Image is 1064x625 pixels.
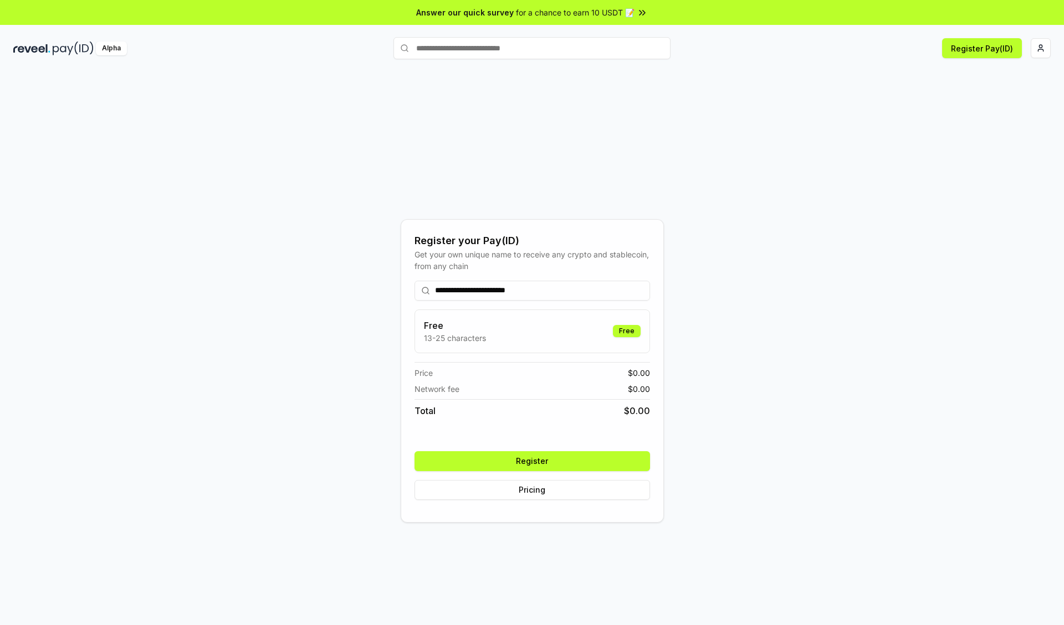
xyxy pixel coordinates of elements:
[13,42,50,55] img: reveel_dark
[942,38,1022,58] button: Register Pay(ID)
[628,383,650,395] span: $ 0.00
[424,319,486,332] h3: Free
[415,249,650,272] div: Get your own unique name to receive any crypto and stablecoin, from any chain
[424,332,486,344] p: 13-25 characters
[96,42,127,55] div: Alpha
[624,404,650,417] span: $ 0.00
[415,367,433,379] span: Price
[415,383,459,395] span: Network fee
[613,325,641,337] div: Free
[516,7,635,18] span: for a chance to earn 10 USDT 📝
[415,451,650,471] button: Register
[416,7,514,18] span: Answer our quick survey
[628,367,650,379] span: $ 0.00
[415,233,650,249] div: Register your Pay(ID)
[415,480,650,500] button: Pricing
[415,404,436,417] span: Total
[53,42,94,55] img: pay_id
